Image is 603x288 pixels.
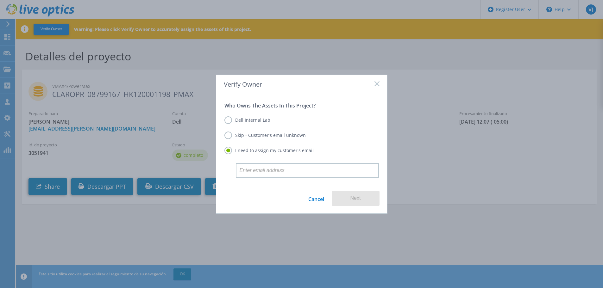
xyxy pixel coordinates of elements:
[332,191,380,206] button: Next
[308,191,324,206] a: Cancel
[224,132,306,139] label: Skip - Customer's email unknown
[236,163,379,178] input: Enter email address
[224,147,314,154] label: I need to assign my customer's email
[224,80,262,89] span: Verify Owner
[224,116,270,124] label: Dell Internal Lab
[224,102,379,109] p: Who Owns The Assets In This Project?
